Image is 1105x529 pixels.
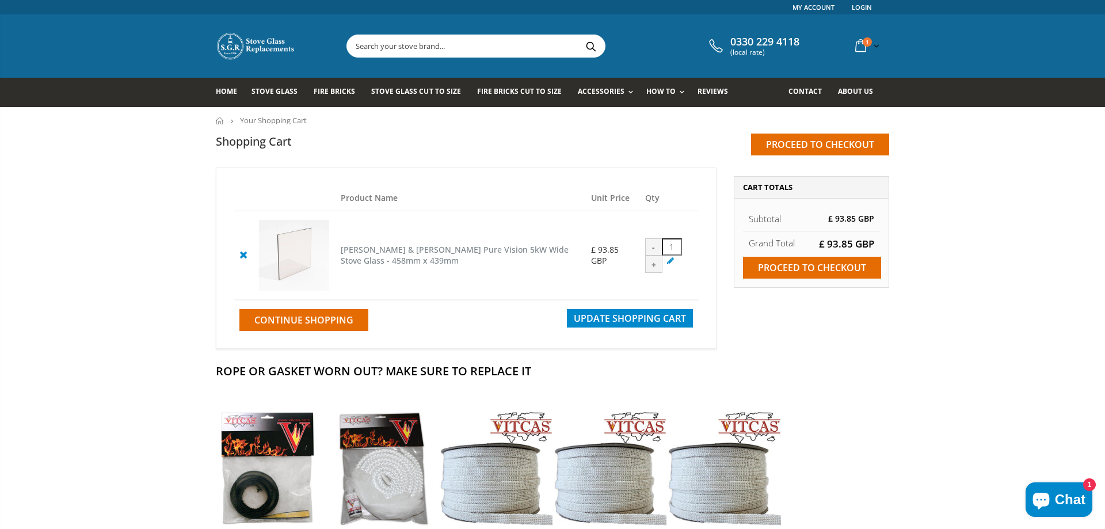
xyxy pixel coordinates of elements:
[239,309,368,331] a: Continue Shopping
[698,78,737,107] a: Reviews
[574,312,686,325] span: Update Shopping Cart
[706,36,799,56] a: 0330 229 4118 (local rate)
[645,238,662,256] div: -
[216,86,237,96] span: Home
[371,86,460,96] span: Stove Glass Cut To Size
[578,78,639,107] a: Accessories
[730,36,799,48] span: 0330 229 4118
[578,86,624,96] span: Accessories
[335,185,585,211] th: Product Name
[240,115,307,125] span: Your Shopping Cart
[646,78,690,107] a: How To
[749,237,795,249] strong: Grand Total
[347,35,734,57] input: Search your stove brand...
[646,86,676,96] span: How To
[259,220,329,290] img: Charlton & Jenrick Pure Vision 5kW Wide Stove Glass - 458mm x 439mm
[585,185,639,211] th: Unit Price
[254,314,353,326] span: Continue Shopping
[477,78,570,107] a: Fire Bricks Cut To Size
[216,32,296,60] img: Stove Glass Replacement
[788,78,830,107] a: Contact
[743,182,792,192] span: Cart Totals
[838,78,882,107] a: About us
[591,244,619,265] span: £ 93.85 GBP
[751,134,889,155] input: Proceed to checkout
[371,78,469,107] a: Stove Glass Cut To Size
[210,412,324,526] img: Vitcas stove glass bedding in tape
[730,48,799,56] span: (local rate)
[578,35,604,57] button: Search
[216,363,889,379] h2: Rope Or Gasket Worn Out? Make Sure To Replace It
[788,86,822,96] span: Contact
[749,213,781,224] span: Subtotal
[838,86,873,96] span: About us
[252,86,298,96] span: Stove Glass
[645,256,662,273] div: +
[314,78,364,107] a: Fire Bricks
[666,412,780,526] img: Vitcas stove glass bedding in tape
[252,78,306,107] a: Stove Glass
[439,412,552,526] img: Vitcas stove glass bedding in tape
[639,185,699,211] th: Qty
[314,86,355,96] span: Fire Bricks
[324,412,438,526] img: Vitcas white rope, glue and gloves kit 10mm
[341,244,569,266] a: [PERSON_NAME] & [PERSON_NAME] Pure Vision 5kW Wide Stove Glass - 458mm x 439mm
[698,86,728,96] span: Reviews
[552,412,666,526] img: Vitcas stove glass bedding in tape
[216,78,246,107] a: Home
[819,237,874,250] span: £ 93.85 GBP
[567,309,693,328] button: Update Shopping Cart
[828,213,874,224] span: £ 93.85 GBP
[1022,482,1096,520] inbox-online-store-chat: Shopify online store chat
[216,134,292,149] h1: Shopping Cart
[743,257,881,279] input: Proceed to checkout
[851,35,882,57] a: 1
[216,117,224,124] a: Home
[863,37,872,47] span: 1
[477,86,562,96] span: Fire Bricks Cut To Size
